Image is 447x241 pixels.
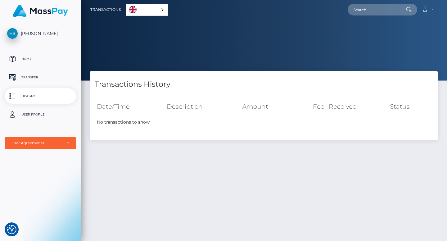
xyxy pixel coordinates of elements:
[5,88,76,104] a: History
[388,98,433,115] th: Status
[95,115,433,129] td: No transactions to show
[90,3,121,16] a: Transactions
[7,110,74,119] p: User Profile
[7,73,74,82] p: Transfer
[5,51,76,67] a: Home
[13,5,68,17] img: MassPay
[165,98,240,115] th: Description
[5,107,76,122] a: User Profile
[95,79,433,90] h4: Transactions History
[348,4,406,15] input: Search...
[126,4,168,15] a: English
[240,98,297,115] th: Amount
[95,98,165,115] th: Date/Time
[126,4,168,16] div: Language
[7,54,74,64] p: Home
[5,137,76,149] button: User Agreements
[7,91,74,101] p: History
[7,225,16,234] button: Consent Preferences
[327,98,388,115] th: Received
[5,70,76,85] a: Transfer
[5,31,76,36] span: [PERSON_NAME]
[297,98,327,115] th: Fee
[11,141,62,146] div: User Agreements
[126,4,168,16] aside: Language selected: English
[7,225,16,234] img: Revisit consent button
